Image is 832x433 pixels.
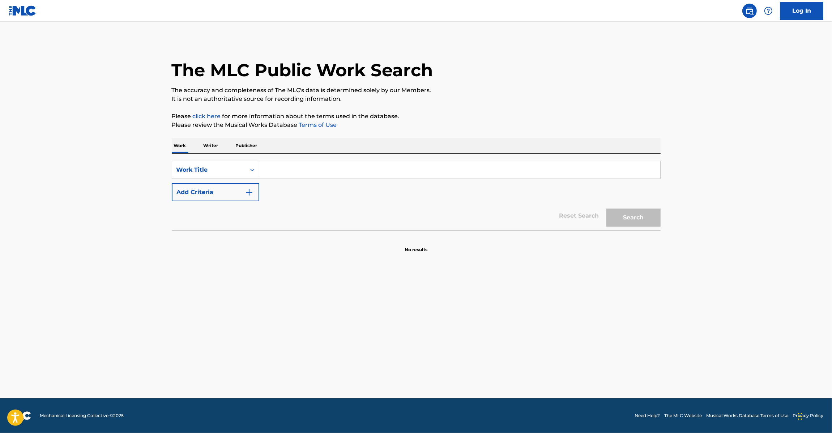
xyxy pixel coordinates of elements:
a: Privacy Policy [793,412,823,419]
img: help [764,7,773,15]
p: No results [405,238,427,253]
iframe: Chat Widget [796,398,832,433]
a: Need Help? [635,412,660,419]
p: It is not an authoritative source for recording information. [172,95,661,103]
a: Terms of Use [298,121,337,128]
div: Work Title [176,166,242,174]
a: The MLC Website [664,412,702,419]
form: Search Form [172,161,661,230]
a: click here [193,113,221,120]
img: search [745,7,754,15]
p: The accuracy and completeness of The MLC's data is determined solely by our Members. [172,86,661,95]
span: Mechanical Licensing Collective © 2025 [40,412,124,419]
a: Public Search [742,4,757,18]
p: Please review the Musical Works Database [172,121,661,129]
img: logo [9,411,31,420]
p: Work [172,138,188,153]
p: Please for more information about the terms used in the database. [172,112,661,121]
a: Musical Works Database Terms of Use [706,412,788,419]
a: Log In [780,2,823,20]
div: Help [761,4,776,18]
p: Publisher [234,138,260,153]
img: 9d2ae6d4665cec9f34b9.svg [245,188,253,197]
p: Writer [201,138,221,153]
h1: The MLC Public Work Search [172,59,433,81]
img: MLC Logo [9,5,37,16]
div: Drag [798,406,802,427]
button: Add Criteria [172,183,259,201]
